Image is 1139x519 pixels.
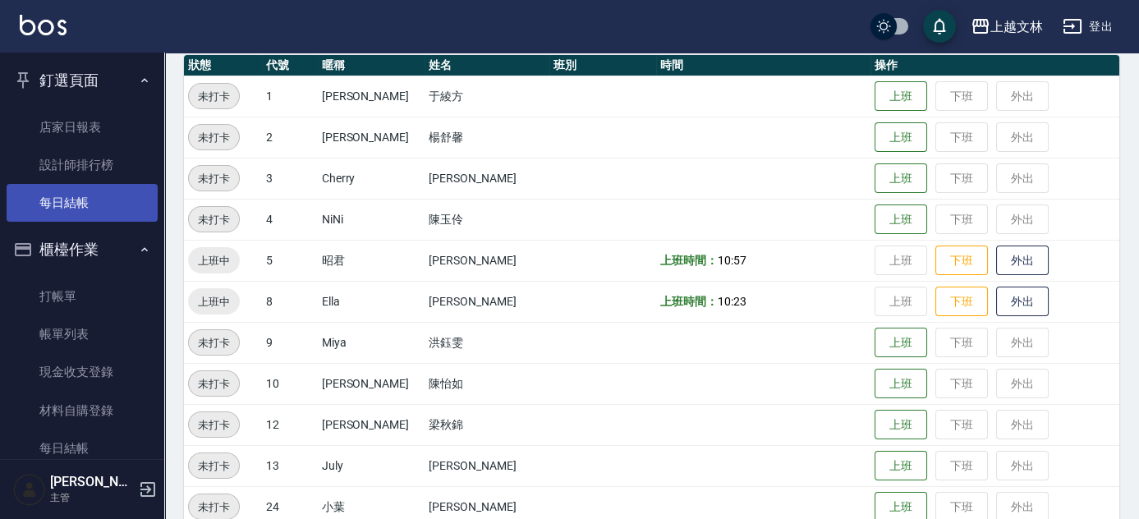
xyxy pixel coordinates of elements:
button: 上越文林 [964,10,1049,44]
a: 設計師排行榜 [7,146,158,184]
button: 上班 [875,328,927,358]
span: 未打卡 [189,416,239,434]
td: 于綾方 [425,76,549,117]
td: 2 [262,117,318,158]
span: 未打卡 [189,88,239,105]
button: save [923,10,956,43]
span: 上班中 [188,252,240,269]
td: 10 [262,363,318,404]
b: 上班時間： [660,295,718,308]
th: 班別 [549,55,656,76]
span: 未打卡 [189,457,239,475]
th: 代號 [262,55,318,76]
button: 下班 [935,246,988,276]
td: 1 [262,76,318,117]
button: 釘選頁面 [7,59,158,102]
td: 梁秋錦 [425,404,549,445]
td: 陳玉伶 [425,199,549,240]
span: 10:23 [718,295,746,308]
td: Miya [318,322,425,363]
th: 狀態 [184,55,262,76]
span: 未打卡 [189,375,239,393]
button: 上班 [875,81,927,112]
span: 上班中 [188,293,240,310]
td: 楊舒馨 [425,117,549,158]
td: [PERSON_NAME] [318,76,425,117]
td: [PERSON_NAME] [425,445,549,486]
td: 洪鈺雯 [425,322,549,363]
span: 未打卡 [189,129,239,146]
button: 上班 [875,122,927,153]
td: Cherry [318,158,425,199]
td: [PERSON_NAME] [425,240,549,281]
button: 上班 [875,369,927,399]
td: Ella [318,281,425,322]
span: 未打卡 [189,334,239,351]
h5: [PERSON_NAME] [50,474,134,490]
td: 9 [262,322,318,363]
th: 時間 [656,55,870,76]
span: 未打卡 [189,211,239,228]
button: 外出 [996,246,1049,276]
div: 上越文林 [990,16,1043,37]
button: 下班 [935,287,988,317]
th: 暱稱 [318,55,425,76]
button: 上班 [875,451,927,481]
td: [PERSON_NAME] [318,117,425,158]
img: Logo [20,15,67,35]
span: 未打卡 [189,498,239,516]
td: 4 [262,199,318,240]
p: 主管 [50,490,134,505]
button: 櫃檯作業 [7,228,158,271]
td: July [318,445,425,486]
img: Person [13,473,46,506]
td: 3 [262,158,318,199]
button: 上班 [875,163,927,194]
a: 每日結帳 [7,184,158,222]
a: 帳單列表 [7,315,158,353]
a: 店家日報表 [7,108,158,146]
td: 5 [262,240,318,281]
td: 13 [262,445,318,486]
a: 現金收支登錄 [7,353,158,391]
a: 每日結帳 [7,429,158,467]
button: 上班 [875,204,927,235]
button: 外出 [996,287,1049,317]
span: 10:57 [718,254,746,267]
b: 上班時間： [660,254,718,267]
td: 陳怡如 [425,363,549,404]
td: [PERSON_NAME] [425,158,549,199]
td: NiNi [318,199,425,240]
td: 昭君 [318,240,425,281]
a: 打帳單 [7,278,158,315]
button: 登出 [1056,11,1119,42]
td: [PERSON_NAME] [318,404,425,445]
a: 材料自購登錄 [7,392,158,429]
td: 12 [262,404,318,445]
th: 姓名 [425,55,549,76]
th: 操作 [870,55,1119,76]
td: 8 [262,281,318,322]
span: 未打卡 [189,170,239,187]
td: [PERSON_NAME] [318,363,425,404]
button: 上班 [875,410,927,440]
td: [PERSON_NAME] [425,281,549,322]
